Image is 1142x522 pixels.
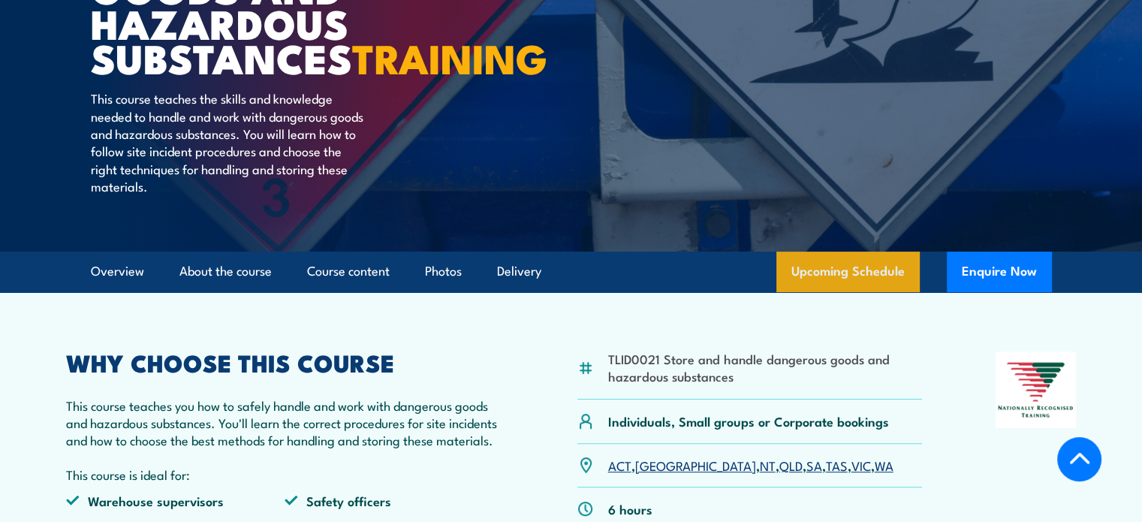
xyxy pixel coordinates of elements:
li: Warehouse supervisors [66,492,285,509]
a: Course content [307,252,390,291]
a: WA [875,456,893,474]
p: This course teaches you how to safely handle and work with dangerous goods and hazardous substanc... [66,397,505,449]
a: [GEOGRAPHIC_DATA] [635,456,756,474]
li: Safety officers [285,492,504,509]
a: Overview [91,252,144,291]
img: Nationally Recognised Training logo. [996,352,1077,428]
a: TAS [826,456,848,474]
p: 6 hours [608,500,652,517]
a: SA [806,456,822,474]
strong: TRAINING [352,26,547,88]
a: Upcoming Schedule [776,252,920,292]
button: Enquire Now [947,252,1052,292]
a: QLD [779,456,803,474]
p: , , , , , , , [608,457,893,474]
a: NT [760,456,776,474]
a: About the course [179,252,272,291]
p: This course teaches the skills and knowledge needed to handle and work with dangerous goods and h... [91,89,365,195]
li: TLID0021 Store and handle dangerous goods and hazardous substances [608,350,923,385]
h2: WHY CHOOSE THIS COURSE [66,352,505,373]
p: This course is ideal for: [66,466,505,483]
a: VIC [851,456,871,474]
p: Individuals, Small groups or Corporate bookings [608,412,889,430]
a: Photos [425,252,462,291]
a: ACT [608,456,631,474]
a: Delivery [497,252,541,291]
